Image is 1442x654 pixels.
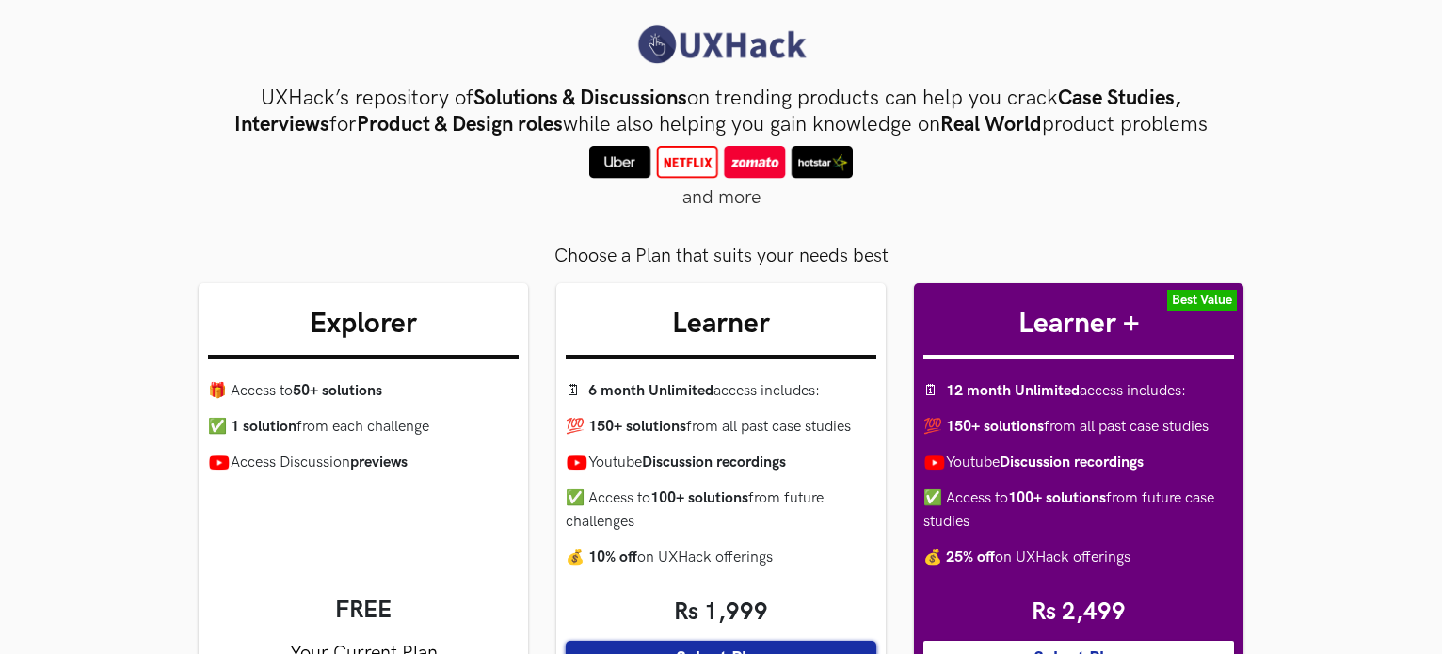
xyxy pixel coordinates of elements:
strong: 100+ solutions [1008,489,1106,507]
span: Rs 1,999 [566,598,876,627]
li: access includes : [566,379,876,403]
h3: Explorer [208,306,519,359]
li: on UXHack offerings [566,546,876,569]
li: on UXHack offerings [923,546,1234,569]
img: UXHack [632,24,810,66]
strong: 150+ solutions [946,418,1044,436]
li: from all past case studies [566,415,876,439]
img: sample-icons.png [589,146,853,179]
span: ✅ [566,487,588,509]
span: 💯 [923,415,946,438]
li: Youtube [566,451,876,474]
strong: Product & Design roles [357,112,563,137]
img: Youtube icon [208,455,231,471]
strong: 150+ solutions [588,418,686,436]
li: Access to from future challenges [566,487,876,534]
strong: 25% off [946,549,995,566]
strong: 10% off [588,549,637,566]
strong: 100+ solutions [650,489,748,507]
span: 🗓 [923,379,946,402]
div: Choose a Plan that suits your needs best [199,235,1243,268]
strong: Discussion recordings [642,454,786,471]
img: Youtube icon [566,455,588,471]
strong: Discussion recordings [1000,454,1144,471]
li: from each challenge [208,415,519,439]
span: FREE [208,596,519,625]
strong: Real World [940,112,1042,137]
li: access includes : [923,379,1234,403]
span: ✅ [923,487,946,509]
strong: 50+ solutions [293,382,382,400]
span: Rs 2,499 [923,598,1234,627]
label: Best Value [1167,290,1237,311]
span: 💰 [923,546,946,568]
h3: UXHack’s repository of on trending products can help you crack for while also helping you gain kn... [213,86,1229,138]
li: Youtube [923,451,1234,474]
strong: previews [350,454,408,471]
strong: Case Studies, Interviews [234,86,1181,137]
li: Access to [208,379,519,403]
span: 💯 [566,415,588,438]
strong: 6 month Unlimited [588,382,713,400]
strong: 1 solution [231,418,296,436]
h3: Learner + [923,306,1234,359]
li: from all past case studies [923,415,1234,439]
li: Access Discussion [208,451,519,474]
div: and more [199,146,1243,183]
span: 🎁 [208,379,231,402]
span: 🗓 [566,379,588,402]
li: Access to from future case studies [923,487,1234,534]
strong: 12 month Unlimited [946,382,1080,400]
img: Youtube icon [923,455,946,471]
h3: Learner [566,306,876,359]
span: ✅ [208,415,231,438]
strong: Solutions & Discussions [473,86,687,111]
span: 💰 [566,546,588,568]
